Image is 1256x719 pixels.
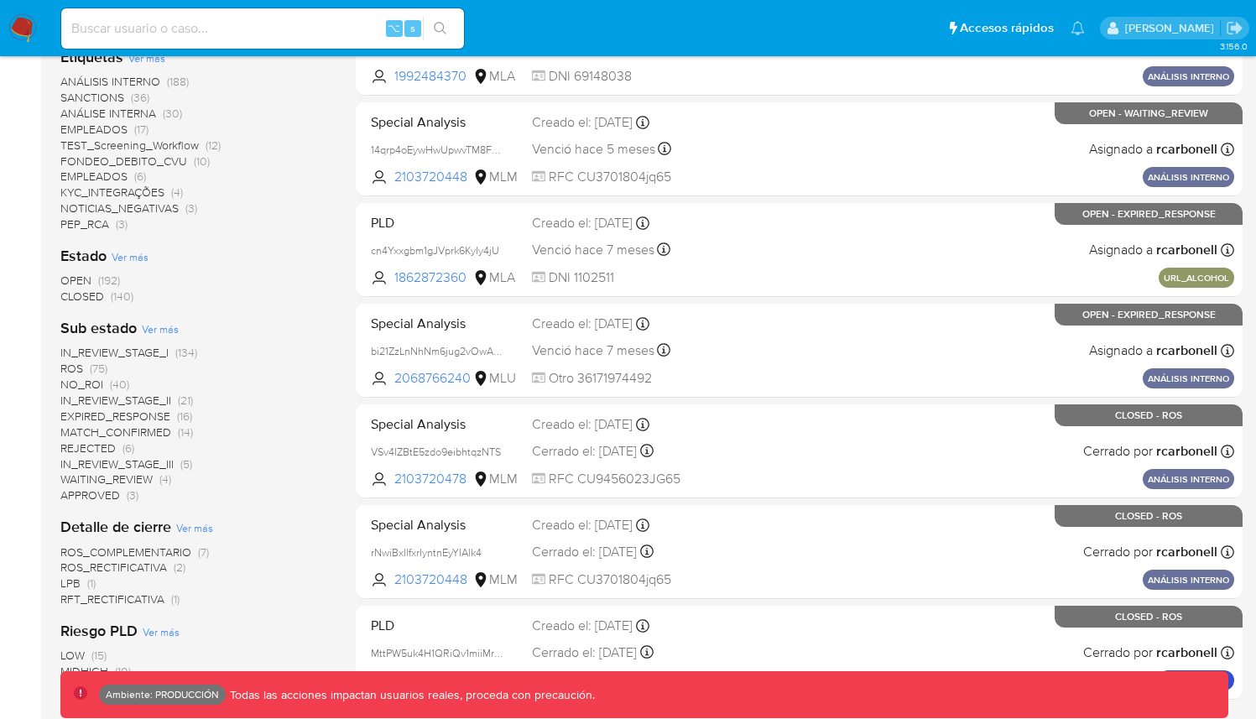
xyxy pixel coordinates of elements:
span: 3.156.0 [1220,39,1248,53]
span: ⌥ [388,20,400,36]
button: search-icon [423,17,457,40]
p: ramiro.carbonell@mercadolibre.com.co [1125,20,1220,36]
a: Notificaciones [1071,21,1085,35]
p: Todas las acciones impactan usuarios reales, proceda con precaución. [226,687,595,703]
p: Ambiente: PRODUCCIÓN [106,691,219,698]
input: Buscar usuario o caso... [61,18,464,39]
span: s [410,20,415,36]
a: Salir [1226,19,1243,37]
span: Accesos rápidos [960,19,1054,37]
